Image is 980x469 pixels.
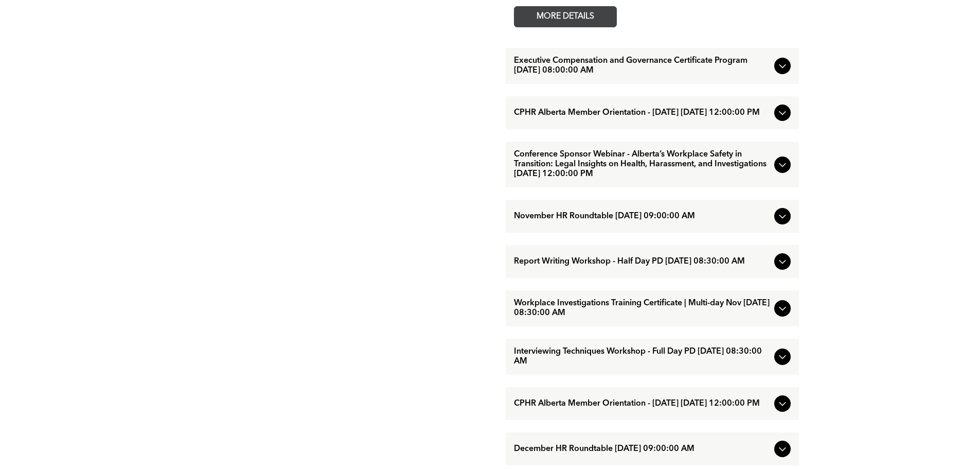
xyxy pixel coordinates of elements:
[514,56,770,76] span: Executive Compensation and Governance Certificate Program [DATE] 08:00:00 AM
[514,150,770,179] span: Conference Sponsor Webinar - Alberta’s Workplace Safety in Transition: Legal Insights on Health, ...
[525,7,606,27] span: MORE DETAILS
[514,212,770,221] span: November HR Roundtable [DATE] 09:00:00 AM
[514,6,617,27] a: MORE DETAILS
[514,347,770,367] span: Interviewing Techniques Workshop - Full Day PD [DATE] 08:30:00 AM
[514,257,770,267] span: Report Writing Workshop - Half Day PD [DATE] 08:30:00 AM
[514,444,770,454] span: December HR Roundtable [DATE] 09:00:00 AM
[514,299,770,318] span: Workplace Investigations Training Certificate | Multi-day Nov [DATE] 08:30:00 AM
[514,399,770,409] span: CPHR Alberta Member Orientation - [DATE] [DATE] 12:00:00 PM
[514,108,770,118] span: CPHR Alberta Member Orientation - [DATE] [DATE] 12:00:00 PM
